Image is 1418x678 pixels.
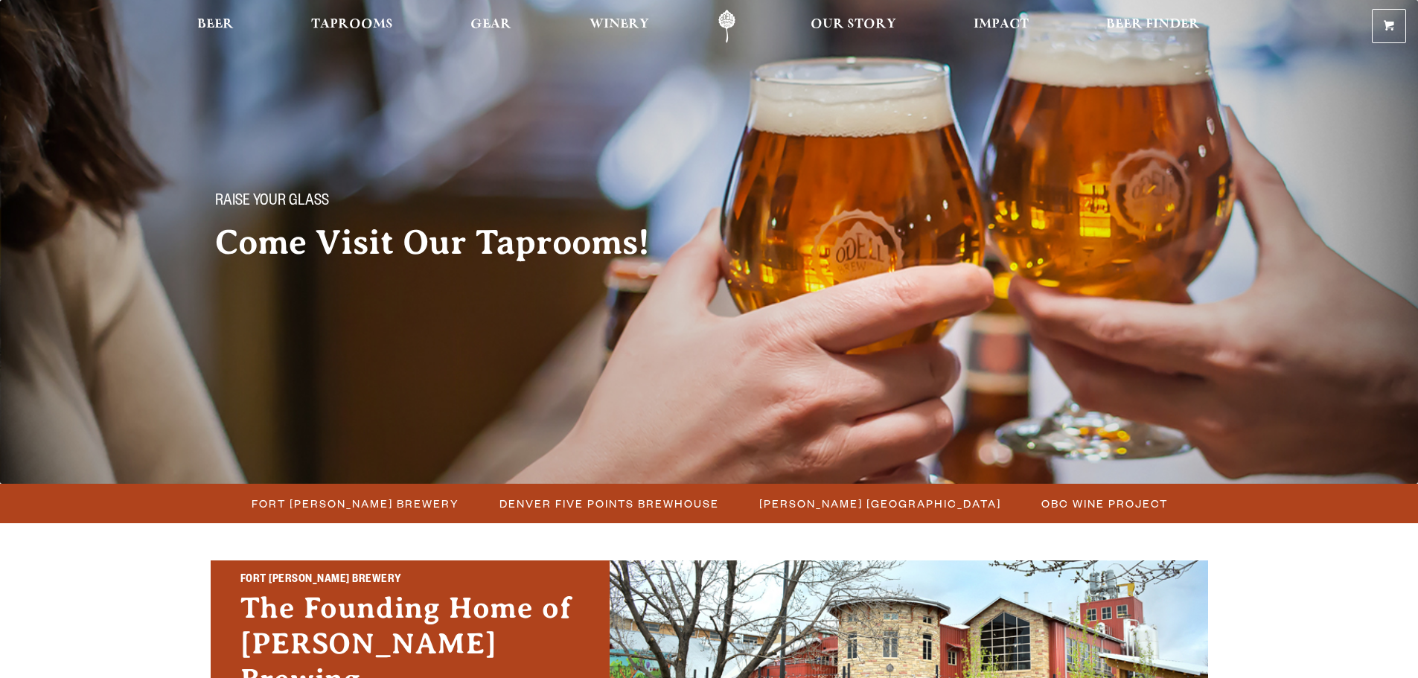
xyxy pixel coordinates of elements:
[580,10,659,43] a: Winery
[801,10,906,43] a: Our Story
[1106,19,1200,31] span: Beer Finder
[590,19,649,31] span: Winery
[243,493,467,514] a: Fort [PERSON_NAME] Brewery
[964,10,1038,43] a: Impact
[197,19,234,31] span: Beer
[311,19,393,31] span: Taprooms
[1032,493,1175,514] a: OBC Wine Project
[188,10,243,43] a: Beer
[470,19,511,31] span: Gear
[215,193,329,212] span: Raise your glass
[240,571,580,590] h2: Fort [PERSON_NAME] Brewery
[811,19,896,31] span: Our Story
[1096,10,1210,43] a: Beer Finder
[499,493,719,514] span: Denver Five Points Brewhouse
[1041,493,1168,514] span: OBC Wine Project
[461,10,521,43] a: Gear
[301,10,403,43] a: Taprooms
[974,19,1029,31] span: Impact
[491,493,726,514] a: Denver Five Points Brewhouse
[699,10,755,43] a: Odell Home
[759,493,1001,514] span: [PERSON_NAME] [GEOGRAPHIC_DATA]
[215,224,680,261] h2: Come Visit Our Taprooms!
[252,493,459,514] span: Fort [PERSON_NAME] Brewery
[750,493,1009,514] a: [PERSON_NAME] [GEOGRAPHIC_DATA]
